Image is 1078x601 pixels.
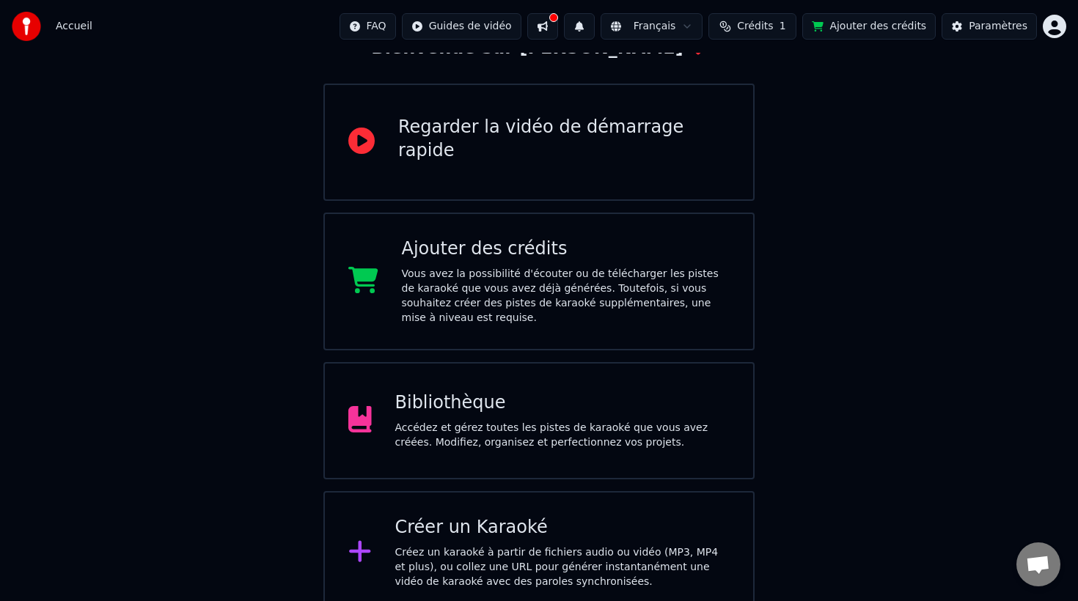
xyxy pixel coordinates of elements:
[942,13,1037,40] button: Paramètres
[402,13,521,40] button: Guides de vidéo
[395,391,730,415] div: Bibliothèque
[56,19,92,34] span: Accueil
[395,421,730,450] div: Accédez et gérez toutes les pistes de karaoké que vous avez créées. Modifiez, organisez et perfec...
[780,19,786,34] span: 1
[395,545,730,589] div: Créez un karaoké à partir de fichiers audio ou vidéo (MP3, MP4 et plus), ou collez une URL pour g...
[969,19,1027,34] div: Paramètres
[402,237,730,261] div: Ajouter des crédits
[802,13,936,40] button: Ajouter des crédits
[56,19,92,34] nav: breadcrumb
[1016,542,1060,586] div: Ouvrir le chat
[708,13,796,40] button: Crédits1
[340,13,396,40] button: FAQ
[12,12,41,41] img: youka
[395,516,730,539] div: Créer un Karaoké
[398,116,730,163] div: Regarder la vidéo de démarrage rapide
[402,267,730,325] div: Vous avez la possibilité d'écouter ou de télécharger les pistes de karaoké que vous avez déjà gén...
[737,19,773,34] span: Crédits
